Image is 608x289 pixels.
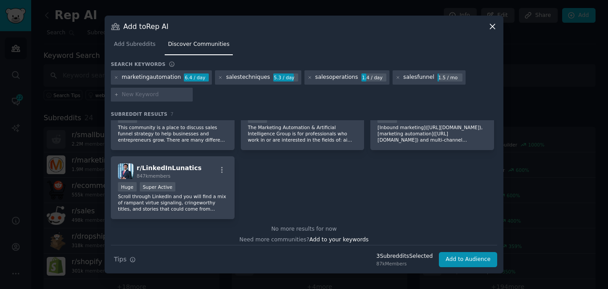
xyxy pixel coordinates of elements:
[273,73,298,81] div: 5.3 / day
[248,124,357,143] p: The Marketing Automation & Artificial Intelligence Group is for professionals who work in or are ...
[184,73,209,81] div: 6.4 / day
[403,73,434,81] div: salesfunnel
[165,37,232,56] a: Discover Communities
[118,193,227,212] p: Scroll through LinkedIn and you will find a mix of rampant virtue signaling, cringeworthy titles,...
[168,41,229,49] span: Discover Communities
[315,73,358,81] div: salesoperations
[309,236,369,243] span: Add to your keywords
[377,124,487,143] p: [Inbound marketing]([URL][DOMAIN_NAME]), [marketing automation]([URL][DOMAIN_NAME]) and multi-cha...
[170,111,174,117] span: 7
[438,73,462,81] div: 1.5 / mo
[111,61,166,67] h3: Search keywords
[122,91,190,99] input: New Keyword
[114,255,126,264] span: Tips
[137,173,170,179] span: 847k members
[377,261,433,267] div: 87k Members
[111,111,167,117] span: Subreddit Results
[361,73,386,81] div: 1.4 / day
[111,37,158,56] a: Add Subreddits
[140,182,176,191] div: Super Active
[118,124,227,143] p: This community is a place to discuss sales funnel strategy to help businesses and entrepreneurs g...
[111,252,139,267] button: Tips
[122,73,181,81] div: marketingautomation
[226,73,270,81] div: salestechniques
[118,163,134,179] img: LinkedInLunatics
[377,252,433,261] div: 3 Subreddit s Selected
[111,233,497,244] div: Need more communities?
[123,22,169,31] h3: Add to Rep AI
[137,164,202,171] span: r/ LinkedInLunatics
[118,182,137,191] div: Huge
[439,252,497,267] button: Add to Audience
[114,41,155,49] span: Add Subreddits
[111,225,497,233] div: No more results for now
